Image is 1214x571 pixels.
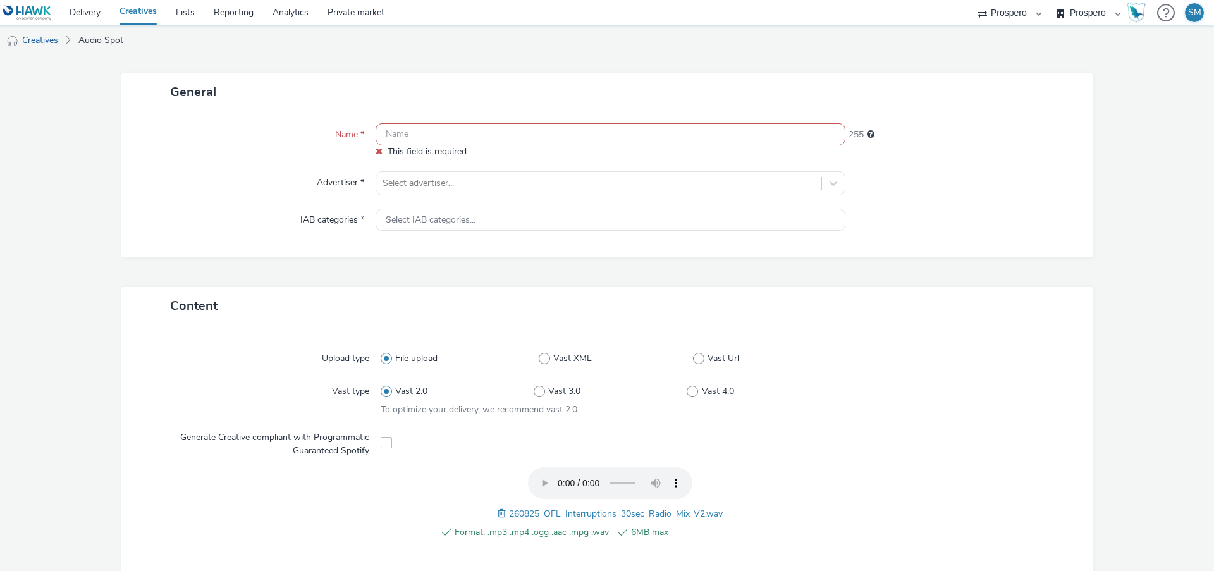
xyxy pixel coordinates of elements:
span: Select IAB categories... [386,215,475,226]
label: Name * [330,123,369,141]
span: File upload [395,352,438,365]
span: Format: .mp3 .mp4 .ogg .aac .mpg .wav [455,525,609,540]
span: 260825_OFL_Interruptions_30sec_Radio_Mix_V2.wav [509,508,723,520]
span: Vast Url [708,352,739,365]
span: Content [170,297,218,314]
span: 6MB max [631,525,785,540]
input: Name [376,123,845,145]
label: Vast type [327,380,374,398]
img: Hawk Academy [1127,3,1146,23]
label: Advertiser * [312,171,369,189]
span: Vast 4.0 [702,385,734,398]
span: General [170,83,216,101]
label: Upload type [317,347,374,365]
div: Maximum 255 characters [867,128,874,141]
a: Audio Spot [72,25,130,56]
span: Vast XML [553,352,592,365]
label: Generate Creative compliant with Programmatic Guaranteed Spotify [144,426,374,457]
span: This field is required [388,145,467,157]
span: To optimize your delivery, we recommend vast 2.0 [381,403,577,415]
img: audio [6,35,19,47]
span: 255 [849,128,864,141]
label: IAB categories * [295,209,369,226]
span: Vast 2.0 [395,385,427,398]
div: SM [1188,3,1201,22]
span: Vast 3.0 [548,385,580,398]
img: undefined Logo [3,5,52,21]
a: Hawk Academy [1127,3,1151,23]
